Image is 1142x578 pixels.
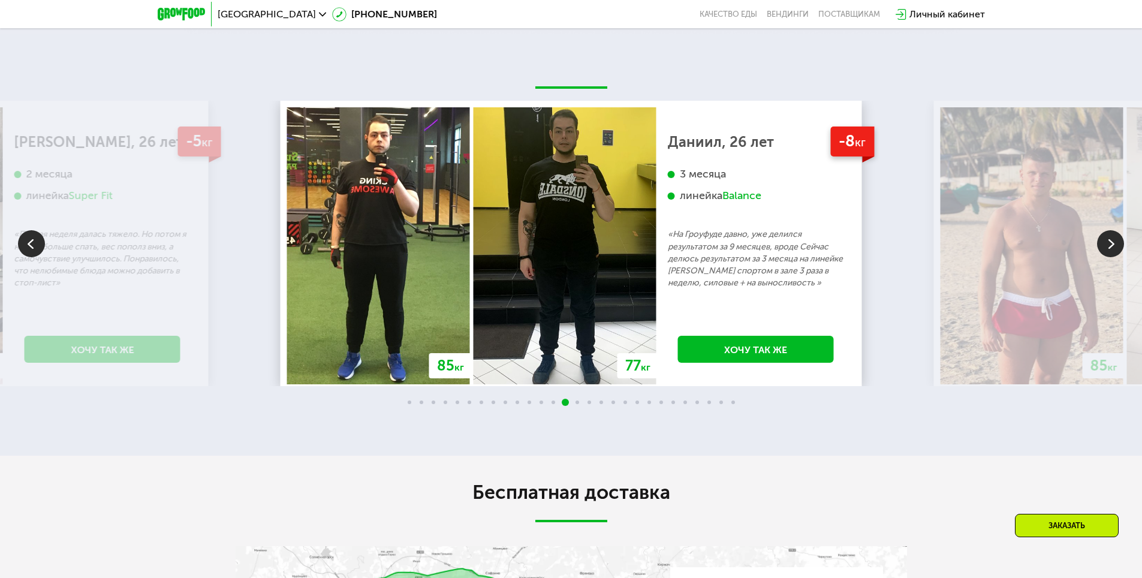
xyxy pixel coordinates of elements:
div: поставщикам [818,10,880,19]
div: Super Fit [69,189,113,203]
a: Вендинги [767,10,809,19]
div: -8 [830,127,874,157]
div: линейка [14,189,191,203]
a: Качество еды [700,10,757,19]
a: Хочу так же [678,336,834,363]
div: Заказать [1015,514,1119,537]
p: «Первая неделя далась тяжело. Но потом я начала больше спать, вес пополз вниз, а самочувствие улу... [14,228,191,288]
span: кг [855,136,866,149]
span: кг [454,362,464,373]
div: линейка [668,189,844,203]
div: 85 [429,353,472,378]
img: Slide left [18,230,45,257]
div: -5 [177,127,221,157]
div: 2 месяца [14,167,191,181]
p: «На Гроуфуде давно, уже делился результатом за 9 месяцев, вроде Сейчас делюсь результатом за 3 ме... [668,228,844,288]
span: кг [201,136,212,149]
span: [GEOGRAPHIC_DATA] [218,10,316,19]
a: [PHONE_NUMBER] [332,7,437,22]
div: 85 [1083,353,1125,378]
h2: Бесплатная доставка [236,480,907,504]
div: Balance [722,189,761,203]
div: Даниил, 26 лет [668,136,844,148]
img: Slide right [1097,230,1124,257]
div: Личный кабинет [909,7,985,22]
span: кг [641,362,650,373]
a: Хочу так же [25,336,180,363]
div: 77 [617,353,658,378]
div: 3 месяца [668,167,844,181]
div: [PERSON_NAME], 26 лет [14,136,191,148]
span: кг [1108,362,1117,373]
